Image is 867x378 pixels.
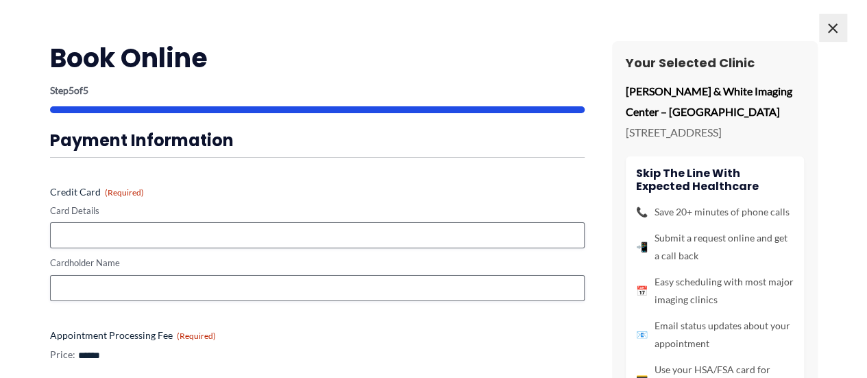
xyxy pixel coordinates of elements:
[50,329,585,342] label: Appointment Processing Fee
[626,81,804,121] p: [PERSON_NAME] & White Imaging Center – [GEOGRAPHIC_DATA]
[636,229,794,265] li: Submit a request online and get a call back
[105,187,144,198] span: (Required)
[50,185,585,199] label: Credit Card
[636,317,794,353] li: Email status updates about your appointment
[83,84,88,96] span: 5
[50,41,585,75] h2: Book Online
[59,230,576,241] iframe: Secure card payment input frame
[636,203,648,221] span: 📞
[50,204,585,217] label: Card Details
[636,238,648,256] span: 📲
[77,350,175,362] input: Appointment Processing Fee Price
[50,348,75,362] label: Price:
[636,326,648,344] span: 📧
[50,257,585,270] label: Cardholder Name
[819,14,846,41] span: ×
[177,331,216,341] span: (Required)
[636,273,794,309] li: Easy scheduling with most major imaging clinics
[626,122,804,143] p: [STREET_ADDRESS]
[626,55,804,71] h3: Your Selected Clinic
[636,167,794,193] h4: Skip the line with Expected Healthcare
[636,203,794,221] li: Save 20+ minutes of phone calls
[69,84,74,96] span: 5
[636,282,648,300] span: 📅
[50,86,585,95] p: Step of
[50,130,585,151] h3: Payment Information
